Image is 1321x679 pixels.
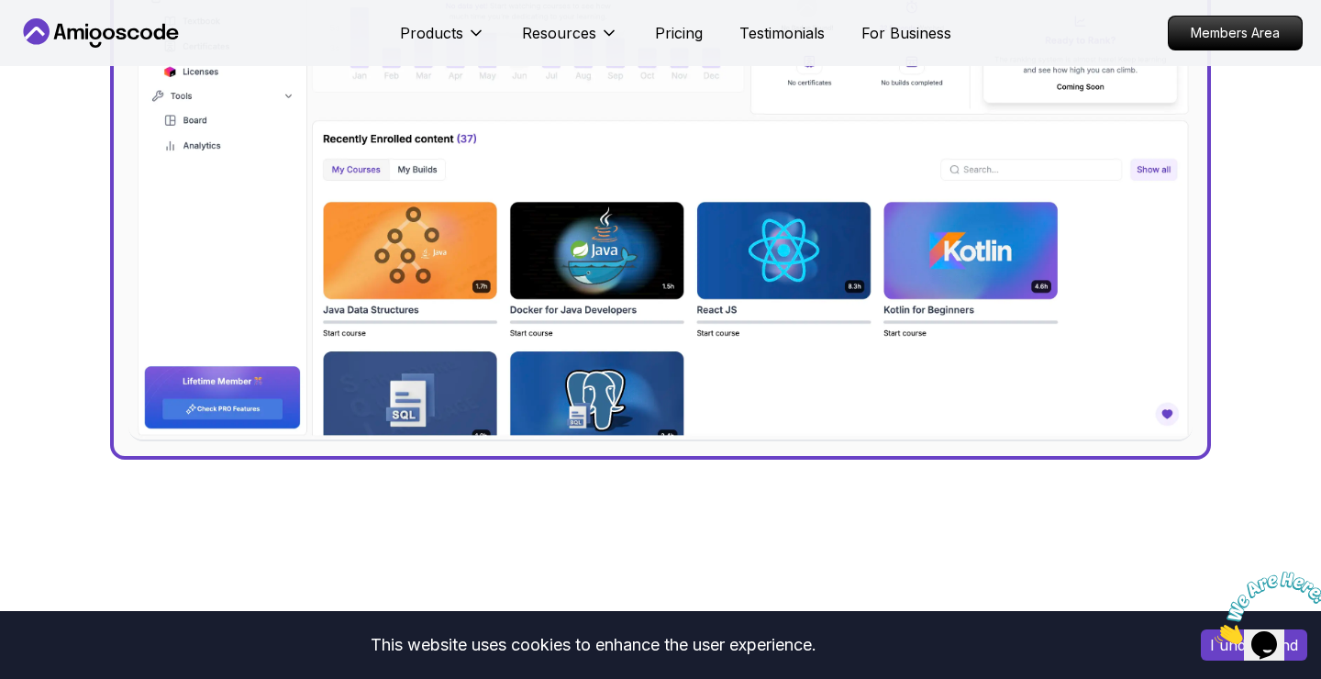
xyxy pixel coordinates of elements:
[1201,629,1307,661] button: Accept cookies
[1168,16,1303,50] a: Members Area
[861,22,951,44] a: For Business
[1169,17,1302,50] p: Members Area
[400,22,463,44] p: Products
[14,625,1173,665] div: This website uses cookies to enhance the user experience.
[400,22,485,59] button: Products
[7,7,121,80] img: Chat attention grabber
[1207,564,1321,651] iframe: chat widget
[739,22,825,44] a: Testimonials
[522,22,618,59] button: Resources
[522,22,596,44] p: Resources
[655,22,703,44] a: Pricing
